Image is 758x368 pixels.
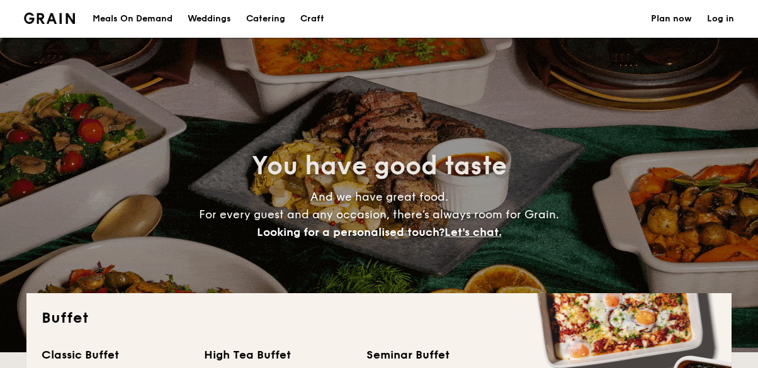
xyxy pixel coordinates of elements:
[444,225,502,239] span: Let's chat.
[199,190,559,239] span: And we have great food. For every guest and any occasion, there’s always room for Grain.
[204,346,351,364] div: High Tea Buffet
[252,151,507,181] span: You have good taste
[24,13,75,24] img: Grain
[366,346,514,364] div: Seminar Buffet
[24,13,75,24] a: Logotype
[257,225,444,239] span: Looking for a personalised touch?
[42,346,189,364] div: Classic Buffet
[42,308,716,328] h2: Buffet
